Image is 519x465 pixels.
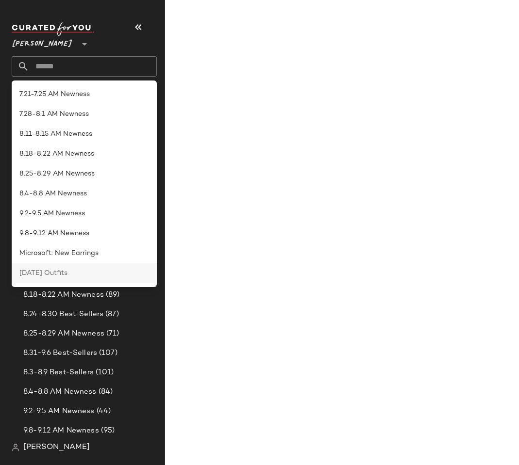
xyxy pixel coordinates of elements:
span: (75) [101,173,117,184]
span: (21) [97,134,112,145]
span: 7.20-7.26 Best-Sellers [23,154,100,165]
span: (87) [103,309,119,320]
span: All Products [33,115,76,126]
img: svg%3e [12,444,19,451]
span: (107) [97,348,117,359]
span: (59) [96,270,112,281]
span: (33) [103,251,119,262]
span: (89) [104,289,120,301]
span: 7.21-7.25 AM Newness [23,173,101,184]
span: (86) [103,231,119,242]
span: 8.11-8.15 AM Newness [23,251,103,262]
span: 8.31-9.6 Best-Sellers [23,348,97,359]
span: 7.28-8.1 AM Newness [23,212,99,223]
span: (110) [100,154,121,165]
span: (40) [99,212,116,223]
span: (101) [94,367,114,378]
span: 8.17-8.23 Top Sellers [23,270,96,281]
span: 8.4-8.8 AM Newness [23,386,97,398]
span: [PERSON_NAME] [12,33,73,50]
span: Global Clipboards [33,134,97,145]
span: 8.25-8.29 AM Newness [23,328,104,339]
span: (44) [95,406,111,417]
img: svg%3e [16,96,25,106]
span: 8.10-8.16 Best-Sellers [23,231,103,242]
span: (84) [97,386,113,398]
span: (71) [104,328,119,339]
img: cfy_white_logo.C9jOOHJF.svg [12,22,94,36]
span: (95) [99,425,115,436]
span: (98) [96,192,112,204]
span: [PERSON_NAME] [23,442,90,453]
span: 8.3-8.9 Best-Sellers [23,367,94,378]
span: 8.24-8.30 Best-Sellers [23,309,103,320]
span: Dashboard [31,96,69,107]
span: 9.2-9.5 AM Newness [23,406,95,417]
span: 7.27-8.2 Best-Sellers [23,192,96,204]
span: 9.8-9.12 AM Newness [23,425,99,436]
span: 8.18-8.22 AM Newness [23,289,104,301]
